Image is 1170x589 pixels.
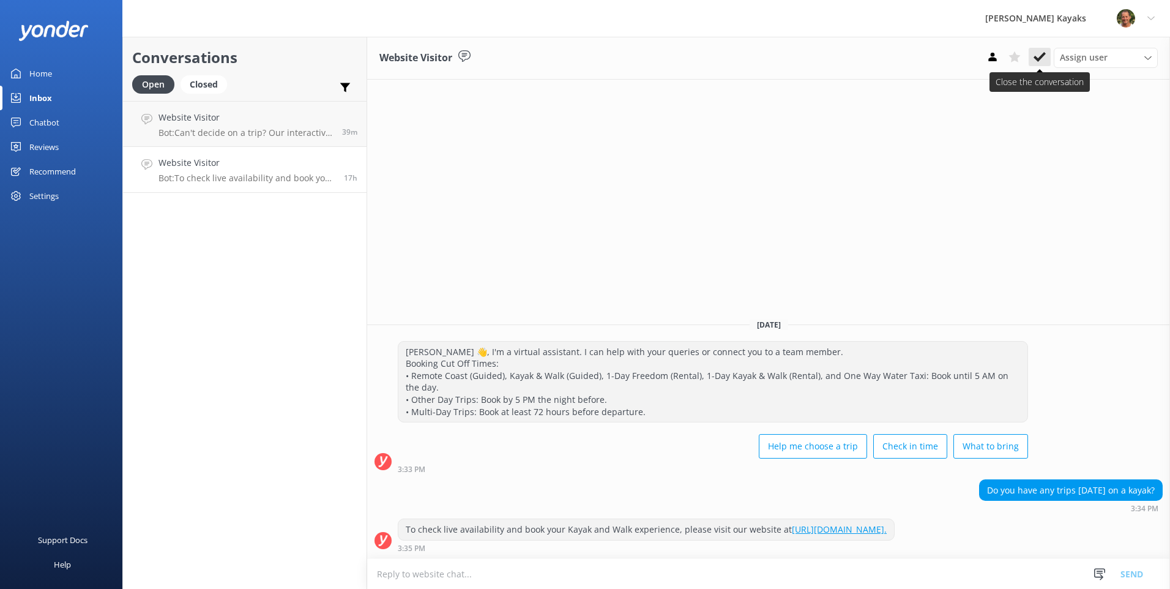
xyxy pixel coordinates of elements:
span: Sep 15 2025 08:37am (UTC +12:00) Pacific/Auckland [342,127,357,137]
div: Sep 14 2025 03:35pm (UTC +12:00) Pacific/Auckland [398,544,895,552]
h4: Website Visitor [158,156,335,170]
div: Assign User [1054,48,1158,67]
div: To check live availability and book your Kayak and Walk experience, please visit our website at [398,519,894,540]
span: Sep 14 2025 03:34pm (UTC +12:00) Pacific/Auckland [344,173,357,183]
span: Assign user [1060,51,1108,64]
strong: 3:35 PM [398,545,425,552]
div: Recommend [29,159,76,184]
p: Bot: Can't decide on a trip? Our interactive quiz can help recommend a great trip to take! Just c... [158,127,333,138]
span: [DATE] [750,320,788,330]
div: Closed [181,75,227,94]
a: Open [132,77,181,91]
h2: Conversations [132,46,357,69]
div: Reviews [29,135,59,159]
div: Sep 14 2025 03:33pm (UTC +12:00) Pacific/Auckland [398,465,1028,473]
a: Website VisitorBot:To check live availability and book your Kayak and Walk experience, please vis... [123,147,367,193]
div: Home [29,61,52,86]
img: yonder-white-logo.png [18,21,89,41]
img: 49-1662257987.jpg [1117,9,1135,28]
div: Do you have any trips [DATE] on a kayak? [980,480,1162,501]
a: [URL][DOMAIN_NAME]. [792,523,887,535]
a: Website VisitorBot:Can't decide on a trip? Our interactive quiz can help recommend a great trip t... [123,101,367,147]
a: Closed [181,77,233,91]
h3: Website Visitor [379,50,452,66]
h4: Website Visitor [158,111,333,124]
div: Support Docs [38,528,88,552]
button: Help me choose a trip [759,434,867,459]
button: Check in time [873,434,947,459]
p: Bot: To check live availability and book your Kayak and Walk experience, please visit our website... [158,173,335,184]
div: [PERSON_NAME] 👋, I'm a virtual assistant. I can help with your queries or connect you to a team m... [398,342,1027,422]
strong: 3:33 PM [398,466,425,473]
div: Help [54,552,71,577]
div: Settings [29,184,59,208]
button: What to bring [953,434,1028,459]
div: Open [132,75,174,94]
div: Inbox [29,86,52,110]
div: Chatbot [29,110,59,135]
strong: 3:34 PM [1131,505,1158,512]
div: Sep 14 2025 03:34pm (UTC +12:00) Pacific/Auckland [979,504,1163,512]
